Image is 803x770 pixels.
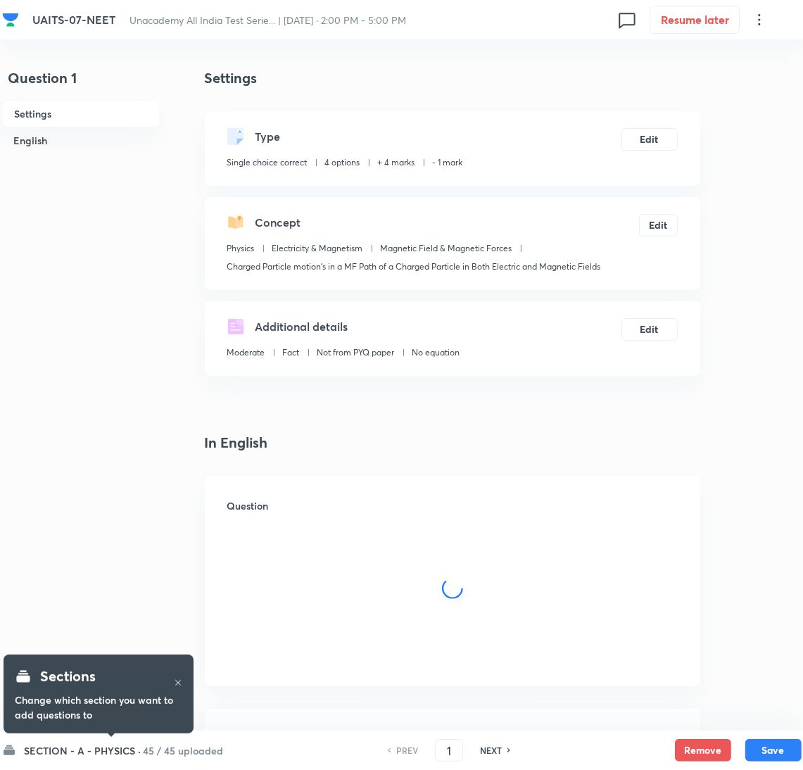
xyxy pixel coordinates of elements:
[255,214,301,231] h5: Concept
[480,744,502,757] h6: NEXT
[2,127,160,153] h6: English
[317,346,395,359] p: Not from PYQ paper
[2,11,22,28] a: Company Logo
[144,743,224,758] h6: 45 / 45 uploaded
[381,242,512,255] p: Magnetic Field & Magnetic Forces
[40,666,96,687] h4: Sections
[396,744,418,757] h6: PREV
[205,432,700,453] h4: In English
[675,739,731,762] button: Remove
[227,214,244,231] img: questionConcept.svg
[745,739,802,762] button: Save
[283,346,300,359] p: Fact
[621,318,678,341] button: Edit
[227,498,678,513] h6: Question
[433,156,463,169] p: - 1 mark
[2,100,160,127] h6: Settings
[378,156,415,169] p: + 4 marks
[227,260,601,273] p: Charged Particle motion's in a MF Path of a Charged Particle in Both Electric and Magnetic Fields
[32,12,115,27] span: UAITS-07-NEET
[621,128,678,151] button: Edit
[325,156,360,169] p: 4 options
[227,156,308,169] p: Single choice correct
[412,346,460,359] p: No equation
[2,68,160,100] h4: Question 1
[227,346,265,359] p: Moderate
[272,242,363,255] p: Electricity & Magnetism
[129,13,406,27] span: Unacademy All India Test Serie... | [DATE] · 2:00 PM - 5:00 PM
[25,743,141,758] h6: SECTION - A - PHYSICS ·
[650,6,740,34] button: Resume later
[227,128,244,145] img: questionType.svg
[15,693,182,722] h6: Change which section you want to add questions to
[227,318,244,335] img: questionDetails.svg
[255,128,281,145] h5: Type
[2,11,19,28] img: Company Logo
[639,214,677,236] button: Edit
[255,318,348,335] h5: Additional details
[227,242,255,255] p: Physics
[205,68,700,89] h4: Settings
